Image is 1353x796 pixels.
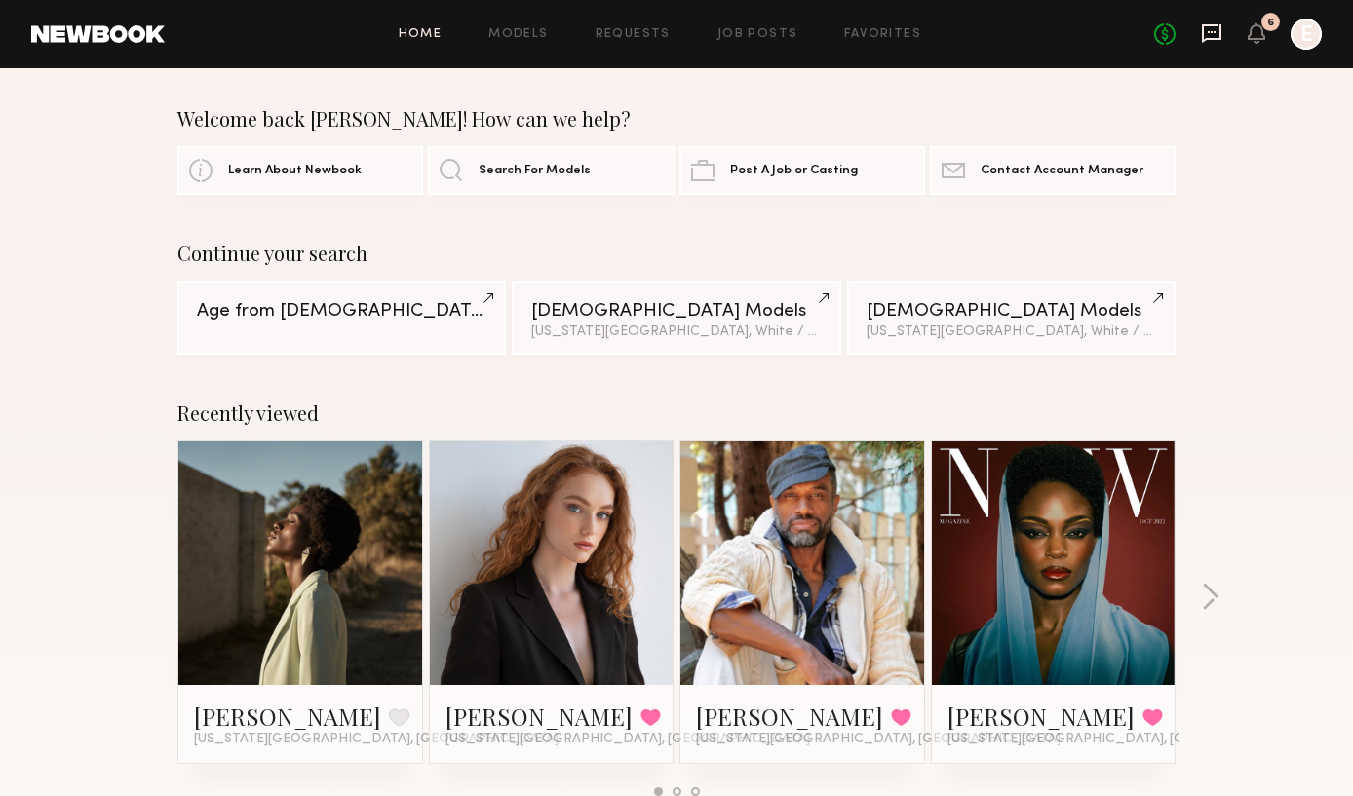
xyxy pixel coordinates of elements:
a: Post A Job or Casting [679,146,925,195]
a: [DEMOGRAPHIC_DATA] Models[US_STATE][GEOGRAPHIC_DATA], White / Caucasian [512,281,840,355]
span: [US_STATE][GEOGRAPHIC_DATA], [GEOGRAPHIC_DATA] [696,732,1061,747]
div: [US_STATE][GEOGRAPHIC_DATA], White / Caucasian [867,325,1156,339]
span: Learn About Newbook [228,165,362,177]
span: Post A Job or Casting [730,165,858,177]
span: Contact Account Manager [981,165,1143,177]
a: E [1291,19,1322,50]
div: 6 [1267,18,1274,28]
a: [DEMOGRAPHIC_DATA] Models[US_STATE][GEOGRAPHIC_DATA], White / Caucasian [847,281,1176,355]
span: [US_STATE][GEOGRAPHIC_DATA], [GEOGRAPHIC_DATA] [445,732,810,747]
div: Recently viewed [177,401,1176,425]
span: Search For Models [479,165,591,177]
a: [PERSON_NAME] [445,701,633,732]
div: Age from [DEMOGRAPHIC_DATA]. [197,302,486,321]
a: Requests [596,28,671,41]
a: Learn About Newbook [177,146,423,195]
a: [PERSON_NAME] [194,701,381,732]
a: Age from [DEMOGRAPHIC_DATA]. [177,281,506,355]
a: [PERSON_NAME] [947,701,1135,732]
a: Models [488,28,548,41]
div: Welcome back [PERSON_NAME]! How can we help? [177,107,1176,131]
a: Contact Account Manager [930,146,1176,195]
div: Continue your search [177,242,1176,265]
div: [DEMOGRAPHIC_DATA] Models [531,302,821,321]
a: Job Posts [717,28,798,41]
a: Search For Models [428,146,674,195]
span: [US_STATE][GEOGRAPHIC_DATA], [GEOGRAPHIC_DATA] [947,732,1312,747]
a: Favorites [844,28,921,41]
a: Home [399,28,443,41]
a: [PERSON_NAME] [696,701,883,732]
div: [DEMOGRAPHIC_DATA] Models [867,302,1156,321]
span: [US_STATE][GEOGRAPHIC_DATA], [GEOGRAPHIC_DATA] [194,732,559,747]
div: [US_STATE][GEOGRAPHIC_DATA], White / Caucasian [531,325,821,339]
